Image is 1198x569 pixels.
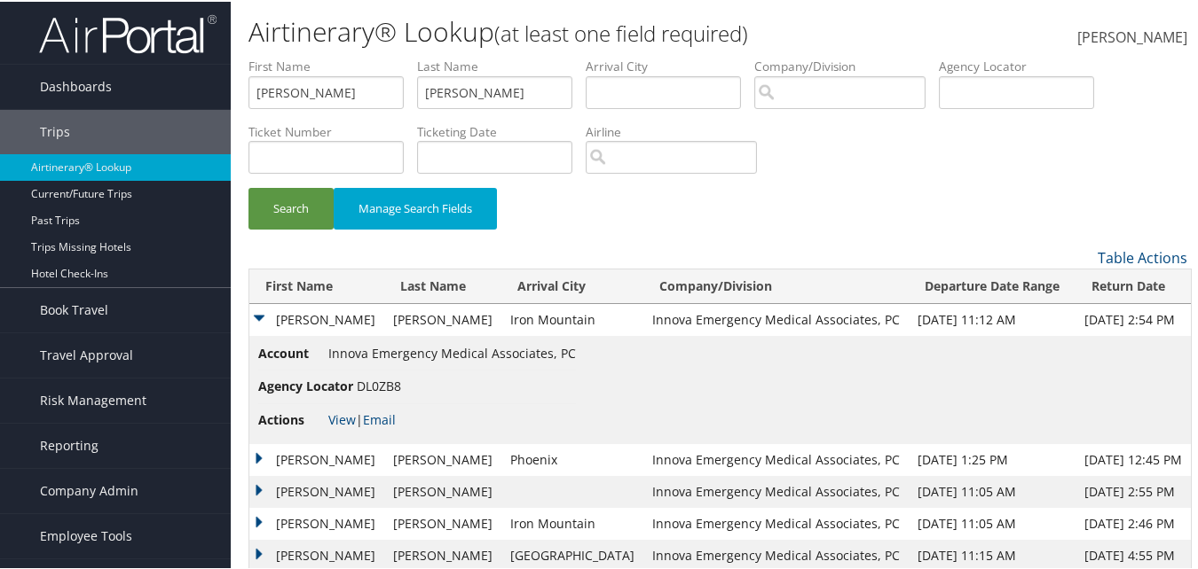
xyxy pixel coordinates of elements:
span: Trips [40,108,70,152]
td: [PERSON_NAME] [249,302,384,334]
th: Return Date: activate to sort column ascending [1076,268,1191,302]
button: Search [248,186,334,228]
th: Departure Date Range: activate to sort column ascending [909,268,1076,302]
td: [PERSON_NAME] [249,442,384,474]
td: [DATE] 11:12 AM [909,302,1076,334]
td: [PERSON_NAME] [384,506,501,538]
th: Arrival City: activate to sort column ascending [501,268,643,302]
th: First Name: activate to sort column ascending [249,268,384,302]
td: [DATE] 12:45 PM [1076,442,1191,474]
label: Ticketing Date [417,121,586,139]
h1: Airtinerary® Lookup [248,12,874,49]
span: Actions [258,409,325,428]
button: Manage Search Fields [334,186,497,228]
td: Iron Mountain [501,302,643,334]
span: Company Admin [40,467,138,511]
label: Last Name [417,56,586,74]
td: Innova Emergency Medical Associates, PC [643,506,909,538]
td: Innova Emergency Medical Associates, PC [643,302,909,334]
span: Travel Approval [40,331,133,376]
span: [PERSON_NAME] [1077,26,1187,45]
img: airportal-logo.png [39,12,217,53]
span: Innova Emergency Medical Associates, PC [328,343,576,360]
span: | [328,409,396,426]
td: [PERSON_NAME] [384,442,501,474]
label: Company/Division [754,56,939,74]
td: [DATE] 1:25 PM [909,442,1076,474]
th: Company/Division [643,268,909,302]
a: Table Actions [1098,246,1187,266]
span: DL0ZB8 [357,376,401,393]
label: Ticket Number [248,121,417,139]
td: [DATE] 11:05 AM [909,474,1076,506]
small: (at least one field required) [494,17,748,46]
span: Reporting [40,422,99,466]
span: Risk Management [40,377,146,421]
span: Account [258,342,325,362]
td: Iron Mountain [501,506,643,538]
th: Last Name: activate to sort column ascending [384,268,501,302]
span: Employee Tools [40,512,132,557]
td: Innova Emergency Medical Associates, PC [643,474,909,506]
label: Airline [586,121,770,139]
td: [PERSON_NAME] [249,506,384,538]
a: [PERSON_NAME] [1077,9,1187,64]
a: Email [363,409,396,426]
span: Agency Locator [258,375,353,394]
td: Innova Emergency Medical Associates, PC [643,442,909,474]
td: [DATE] 2:55 PM [1076,474,1191,506]
td: [PERSON_NAME] [384,302,501,334]
td: [PERSON_NAME] [384,474,501,506]
td: [DATE] 2:54 PM [1076,302,1191,334]
td: Phoenix [501,442,643,474]
span: Dashboards [40,63,112,107]
label: Agency Locator [939,56,1107,74]
td: [DATE] 2:46 PM [1076,506,1191,538]
td: [DATE] 11:05 AM [909,506,1076,538]
span: Book Travel [40,286,108,331]
label: First Name [248,56,417,74]
td: [PERSON_NAME] [249,474,384,506]
a: View [328,409,356,426]
label: Arrival City [586,56,754,74]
